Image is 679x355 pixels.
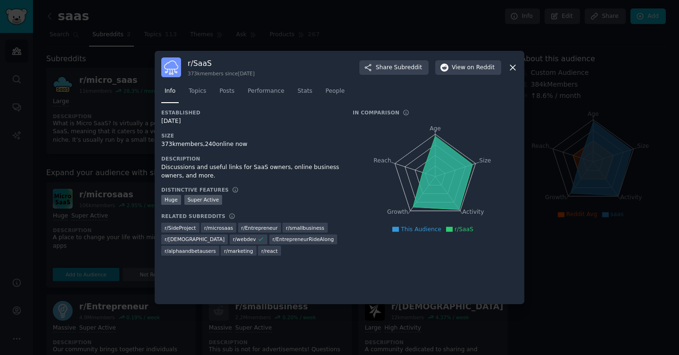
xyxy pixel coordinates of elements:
div: 373k members, 240 online now [161,140,339,149]
span: r/ microsaas [204,225,233,231]
tspan: Activity [463,209,484,216]
div: 373k members since [DATE] [188,70,255,77]
span: r/ Entrepreneur [241,225,278,231]
span: r/ [DEMOGRAPHIC_DATA] [165,236,224,242]
span: Posts [219,87,234,96]
span: r/ SideProject [165,225,196,231]
span: r/ react [261,248,278,254]
tspan: Age [430,125,441,132]
tspan: Growth [387,209,408,216]
a: Posts [216,84,238,103]
span: r/SaaS [455,226,473,233]
a: Performance [244,84,288,103]
span: This Audience [401,226,441,233]
button: ShareSubreddit [359,60,429,75]
span: Topics [189,87,206,96]
h3: In Comparison [353,109,399,116]
h3: Related Subreddits [161,213,225,219]
h3: Size [161,132,339,139]
img: SaaS [161,57,181,77]
span: View [452,64,495,72]
span: r/ marketing [224,248,253,254]
div: Discussions and useful links for SaaS owners, online business owners, and more. [161,163,339,180]
span: Stats [298,87,312,96]
button: Viewon Reddit [435,60,501,75]
span: Performance [248,87,284,96]
span: on Reddit [467,64,495,72]
tspan: Size [479,157,491,164]
a: Topics [185,84,209,103]
a: People [322,84,348,103]
div: Super Active [184,195,223,205]
h3: Established [161,109,339,116]
span: Subreddit [394,64,422,72]
h3: Distinctive Features [161,186,229,193]
span: r/ alphaandbetausers [165,248,216,254]
span: r/ smallbusiness [286,225,324,231]
h3: Description [161,155,339,162]
h3: r/ SaaS [188,58,255,68]
span: Info [165,87,175,96]
div: Huge [161,195,181,205]
span: People [325,87,345,96]
span: Share [376,64,422,72]
a: Info [161,84,179,103]
tspan: Reach [373,157,391,164]
span: r/ EntrepreneurRideAlong [273,236,334,242]
div: [DATE] [161,117,339,126]
span: r/ webdev [233,236,256,242]
a: Stats [294,84,315,103]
